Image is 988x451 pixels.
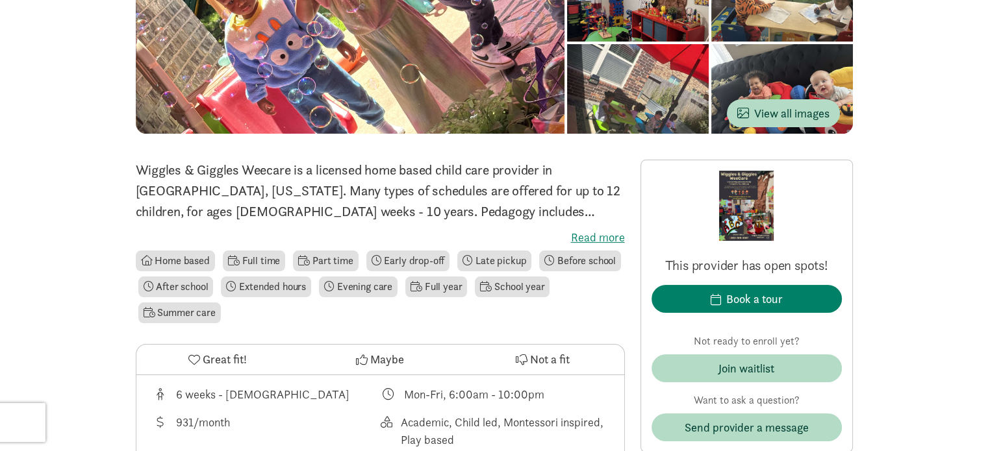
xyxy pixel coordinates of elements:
button: Send provider a message [652,413,842,441]
img: Provider logo [719,171,773,241]
button: Maybe [299,345,461,374]
li: Evening care [319,276,398,297]
button: Not a fit [461,345,624,374]
p: Not ready to enroll yet? [652,334,842,349]
div: Class schedule [380,385,609,403]
span: Maybe [370,350,404,368]
button: Join waitlist [652,354,842,382]
div: 931/month [176,413,230,448]
span: Great fit! [203,350,247,368]
span: View all images [737,104,830,122]
li: After school [138,276,214,297]
li: Full time [223,250,285,271]
span: Send provider a message [685,419,809,436]
div: Age range for children that this provider cares for [152,385,381,403]
button: Great fit! [136,345,299,374]
label: Read more [136,230,625,245]
li: Summer care [138,302,221,323]
li: Late pickup [457,250,531,271]
div: 6 weeks - [DEMOGRAPHIC_DATA] [176,385,349,403]
div: Average tuition for this program [152,413,381,448]
li: Before school [539,250,621,271]
div: Academic, Child led, Montessori inspired, Play based [401,413,608,448]
span: Not a fit [530,350,570,368]
p: Wiggles & Giggles Weecare is a licensed home based child care provider in [GEOGRAPHIC_DATA], [US_... [136,160,625,222]
div: Book a tour [726,290,783,308]
div: This provider's education philosophy [380,413,609,448]
div: Join waitlist [718,360,774,377]
p: This provider has open spots! [652,256,842,274]
li: Early drop-off [366,250,450,271]
li: Home based [136,250,215,271]
button: Book a tour [652,285,842,313]
li: Full year [405,276,467,297]
li: Extended hours [221,276,311,297]
li: School year [475,276,550,297]
li: Part time [293,250,358,271]
p: Want to ask a question? [652,393,842,408]
button: View all images [727,99,840,127]
div: Mon-Fri, 6:00am - 10:00pm [404,385,544,403]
